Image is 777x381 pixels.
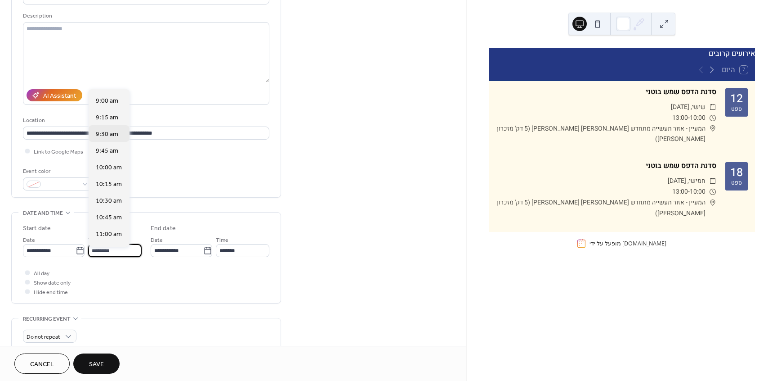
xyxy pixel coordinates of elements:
[96,163,122,172] span: 10:00 am
[23,11,268,21] div: Description
[496,197,706,219] span: המעיין - אזור תעשייה מתחדש [PERSON_NAME] [PERSON_NAME] (5 דק' מזכרון [PERSON_NAME])
[622,240,666,247] a: [DOMAIN_NAME]
[730,93,743,104] div: 12
[151,224,176,233] div: End date
[96,213,122,222] span: 10:45 am
[671,102,706,113] span: שישי, [DATE]
[731,180,742,186] div: ספט
[23,224,51,233] div: Start date
[216,236,228,245] span: Time
[23,209,63,218] span: Date and time
[688,113,690,123] span: -
[34,269,49,278] span: All day
[709,176,716,186] div: ​
[27,332,60,342] span: Do not repeat
[96,146,118,156] span: 9:45 am
[672,186,688,197] span: 13:00
[730,167,743,178] div: 18
[589,240,666,247] div: מופעל על ידי
[496,123,706,145] span: המעיין - אזור תעשייה מתחדש [PERSON_NAME] [PERSON_NAME] (5 דק' מזכרון [PERSON_NAME])
[690,113,706,123] span: 10:00
[23,167,90,176] div: Event color
[731,106,742,112] div: ספט
[23,116,268,125] div: Location
[43,91,76,101] div: AI Assistant
[96,113,118,122] span: 9:15 am
[96,180,122,189] span: 10:15 am
[709,102,716,113] div: ​
[96,246,122,256] span: 11:15 am
[709,113,716,123] div: ​
[709,123,716,134] div: ​
[688,186,690,197] span: -
[27,89,82,101] button: AI Assistant
[496,86,716,97] div: סדנת הדפס שמש בוטני
[23,236,35,245] span: Date
[496,160,716,171] div: סדנת הדפס שמש בוטני
[668,176,706,186] span: חמישי, [DATE]
[709,197,716,208] div: ​
[23,314,71,324] span: Recurring event
[96,96,118,106] span: 9:00 am
[489,48,755,59] div: אירועים קרובים
[34,278,71,288] span: Show date only
[151,236,163,245] span: Date
[30,360,54,369] span: Cancel
[14,354,70,374] button: Cancel
[96,230,122,239] span: 11:00 am
[96,130,118,139] span: 9:30 am
[73,354,120,374] button: Save
[34,147,83,157] span: Link to Google Maps
[709,186,716,197] div: ​
[96,196,122,206] span: 10:30 am
[690,186,706,197] span: 10:00
[88,236,101,245] span: Time
[672,113,688,123] span: 13:00
[89,360,104,369] span: Save
[34,288,68,297] span: Hide end time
